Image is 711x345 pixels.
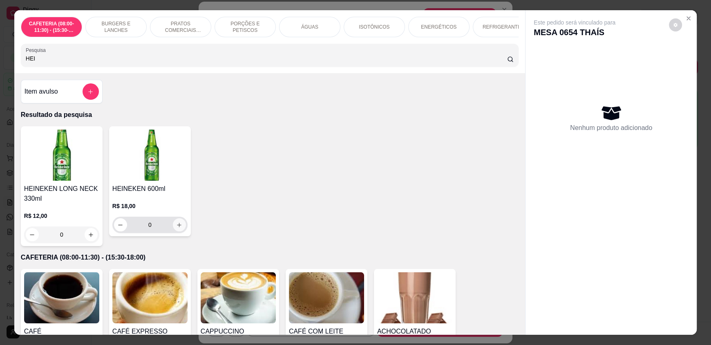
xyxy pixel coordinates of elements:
[201,272,276,323] img: product-image
[25,87,58,96] h4: Item avulso
[359,24,389,30] p: ISOTÔNICOS
[289,327,364,336] h4: CAFÉ COM LEITE
[112,184,188,194] h4: HEINEKEN 600ml
[26,54,508,63] input: Pesquisa
[24,212,99,220] p: R$ 12,00
[83,83,99,100] button: add-separate-item
[24,272,99,323] img: product-image
[112,272,188,323] img: product-image
[377,327,452,336] h4: ACHOCOLATADO
[21,110,519,120] p: Resultado da pesquisa
[483,24,524,30] p: REFRIGERANTES
[157,20,204,34] p: PRATOS COMERCIAIS (11:30-15:30)
[534,27,615,38] p: MESA 0654 THAÍS
[570,123,652,133] p: Nenhum produto adicionado
[26,228,39,241] button: decrease-product-quantity
[289,272,364,323] img: product-image
[24,130,99,181] img: product-image
[21,253,519,262] p: CAFETERIA (08:00-11:30) - (15:30-18:00)
[112,130,188,181] img: product-image
[682,12,695,25] button: Close
[28,20,75,34] p: CAFETERIA (08:00-11:30) - (15:30-18:00)
[24,184,99,204] h4: HEINEKEN LONG NECK 330ml
[534,18,615,27] p: Este pedido será vinculado para
[173,218,186,231] button: increase-product-quantity
[201,327,276,336] h4: CAPPUCCINO
[85,228,98,241] button: increase-product-quantity
[421,24,456,30] p: ENERGÉTICOS
[24,327,99,336] h4: CAFÉ
[221,20,269,34] p: PORÇÕES E PETISCOS
[669,18,682,31] button: decrease-product-quantity
[112,327,188,336] h4: CAFÉ EXPRESSO
[26,47,49,54] label: Pesquisa
[301,24,318,30] p: ÁGUAS
[92,20,140,34] p: BURGERS E LANCHES
[377,272,452,323] img: product-image
[112,202,188,210] p: R$ 18,00
[114,218,127,231] button: decrease-product-quantity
